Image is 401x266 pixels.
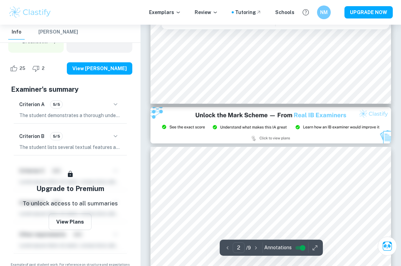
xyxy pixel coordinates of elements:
[31,63,48,74] div: Dislike
[50,133,62,139] span: 5/5
[19,132,45,140] h6: Criterion B
[275,9,294,16] a: Schools
[36,183,104,194] h5: Upgrade to Premium
[19,112,121,119] p: The student demonstrates a thorough understanding of the literal meaning of [PERSON_NAME] photogr...
[264,244,292,251] span: Annotations
[235,9,262,16] a: Tutoring
[8,63,29,74] div: Like
[150,107,391,143] img: Ad
[38,65,48,72] span: 2
[195,9,218,16] p: Review
[317,5,331,19] button: NM
[49,214,92,230] button: View Plans
[50,101,62,107] span: 5/5
[320,9,328,16] h6: NM
[246,244,251,252] p: / 9
[67,62,132,75] button: View [PERSON_NAME]
[344,6,393,18] button: UPGRADE NOW
[19,143,121,151] p: The student lists several textual features and authorial choices from [PERSON_NAME] photography c...
[149,9,181,16] p: Exemplars
[16,65,29,72] span: 25
[378,237,397,256] button: Ask Clai
[8,25,25,40] button: Info
[8,5,52,19] img: Clastify logo
[300,7,312,18] button: Help and Feedback
[38,25,78,40] button: [PERSON_NAME]
[11,84,130,94] h5: Examiner's summary
[23,199,118,208] p: To unlock access to all summaries
[19,101,45,108] h6: Criterion A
